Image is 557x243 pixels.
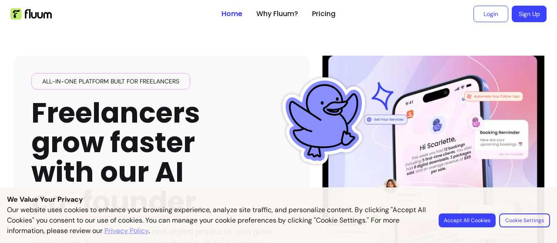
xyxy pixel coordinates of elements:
button: Accept All Cookies [439,213,496,227]
a: Privacy Policy [104,226,149,236]
a: Home [221,9,242,19]
span: co-founder [31,182,196,221]
p: We Value Your Privacy [7,194,550,205]
a: Why Fluum? [256,9,298,19]
a: Pricing [312,9,336,19]
span: All-in-one platform built for freelancers [39,77,183,86]
p: Our website uses cookies to enhance your browsing experience, analyze site traffic, and personali... [7,205,428,236]
button: Cookie Settings [499,213,550,227]
img: Fluum Logo [10,8,52,20]
a: Sign Up [512,6,547,22]
h1: Freelancers grow faster with our AI . [31,98,205,217]
img: Fluum Duck sticker [280,77,367,164]
a: Login [473,6,508,22]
